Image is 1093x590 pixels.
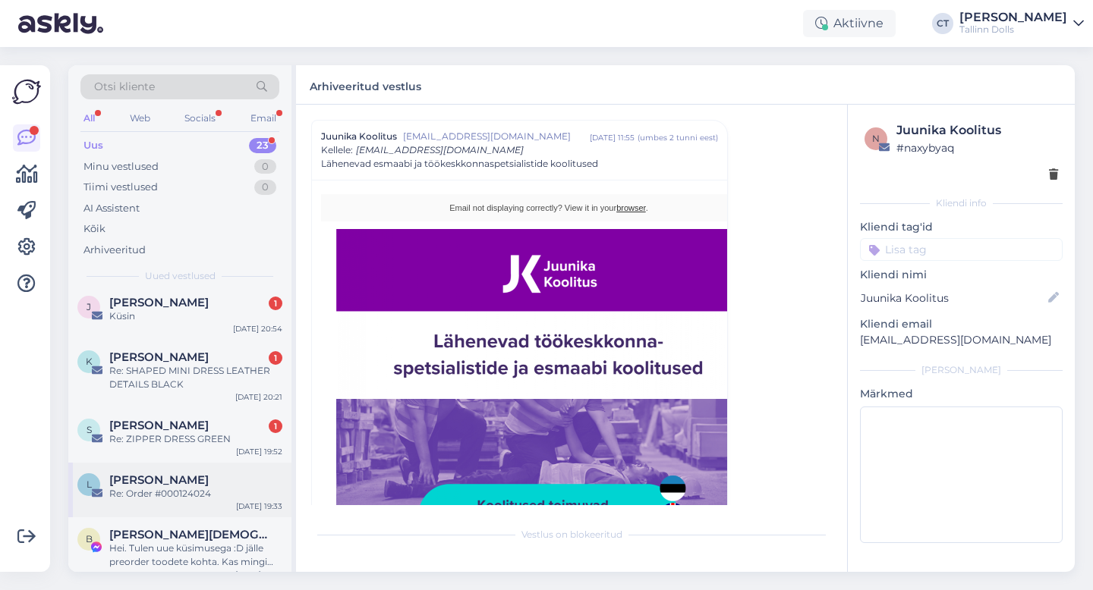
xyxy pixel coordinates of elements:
div: [DATE] 14:33 [235,569,282,580]
span: [EMAIL_ADDRESS][DOMAIN_NAME] [403,130,590,143]
div: [DATE] 20:54 [233,323,282,334]
input: Lisa tag [860,238,1063,261]
div: Uus [83,138,103,153]
span: Bärbel Salumäe [109,528,267,541]
span: Jana Põldnurk [109,296,209,309]
span: [EMAIL_ADDRESS][DOMAIN_NAME] [356,144,524,155]
div: 1 [269,297,282,310]
span: L [87,479,92,490]
span: J [87,301,91,312]
input: Lisa nimi [861,290,1045,306]
p: [EMAIL_ADDRESS][DOMAIN_NAME] [860,332,1063,348]
div: 1 [269,419,282,433]
div: # naxybyaq [896,140,1058,156]
div: ( umbes 2 tunni eest ) [638,132,718,143]
div: 23 [249,138,276,153]
div: Tiimi vestlused [83,180,158,195]
div: Email [247,108,279,128]
p: Kliendi tag'id [860,219,1063,235]
span: Otsi kliente [94,79,155,95]
div: 0 [254,180,276,195]
div: [DATE] 19:52 [236,446,282,457]
div: Re: Order #000124024 [109,487,282,501]
div: Aktiivne [803,10,896,37]
div: CT [932,13,953,34]
div: 0 [254,159,276,174]
span: Kristiina Välja [109,350,209,364]
div: [DATE] 11:55 [590,132,635,143]
div: [DATE] 19:33 [236,501,282,512]
p: Märkmed [860,386,1063,402]
p: Kliendi nimi [860,267,1063,283]
span: n [872,133,880,144]
div: [PERSON_NAME] [860,363,1063,377]
span: S [87,424,92,435]
div: Re: ZIPPER DRESS GREEN [109,432,282,446]
div: All [80,108,98,128]
span: Uued vestlused [145,269,216,283]
div: Tallinn Dolls [959,24,1067,36]
a: browser [616,203,646,212]
div: Kliendi info [860,196,1063,210]
span: B [86,533,93,544]
div: Socials [181,108,219,128]
span: Stella [109,419,209,432]
span: K [86,356,93,367]
span: Vestlus on blokeeritud [521,528,622,541]
div: [DATE] 20:21 [235,391,282,403]
div: Arhiveeritud [83,243,146,258]
p: Email not displaying correctly? View it in your . [336,202,761,214]
span: Lilian Sikk [109,473,209,487]
div: Minu vestlused [83,159,159,174]
img: Askly Logo [12,77,41,106]
div: Re: SHAPED MINI DRESS LEATHER DETAILS BLACK [109,364,282,391]
p: Kliendi email [860,316,1063,332]
span: Juunika Koolitus [321,130,397,143]
div: Kõik [83,221,106,237]
span: Kellele : [321,144,353,155]
div: Web [127,108,153,128]
div: [PERSON_NAME] [959,11,1067,24]
div: 1 [269,351,282,365]
div: Küsin [109,309,282,323]
span: Lähenevad esmaabi ja töökeskkonnaspetsialistide koolitused [321,157,598,171]
a: [PERSON_NAME]Tallinn Dolls [959,11,1084,36]
label: Arhiveeritud vestlus [310,74,421,95]
div: Hei. Tulen uue küsimusega :D jälle preorder toodete kohta. Kas mingi valemiga siiski on võimalik ... [109,541,282,569]
div: AI Assistent [83,201,140,216]
div: Juunika Koolitus [896,121,1058,140]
